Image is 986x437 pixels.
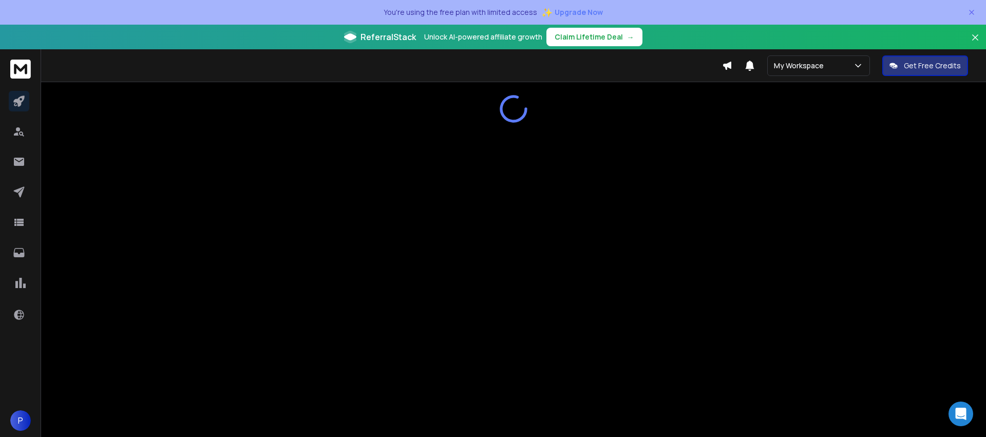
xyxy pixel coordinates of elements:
[969,31,982,55] button: Close banner
[10,410,31,431] button: P
[949,402,973,426] div: Open Intercom Messenger
[546,28,642,46] button: Claim Lifetime Deal→
[424,32,542,42] p: Unlock AI-powered affiliate growth
[541,2,603,23] button: ✨Upgrade Now
[361,31,416,43] span: ReferralStack
[904,61,961,71] p: Get Free Credits
[541,5,553,20] span: ✨
[627,32,634,42] span: →
[774,61,828,71] p: My Workspace
[384,7,537,17] p: You're using the free plan with limited access
[555,7,603,17] span: Upgrade Now
[882,55,968,76] button: Get Free Credits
